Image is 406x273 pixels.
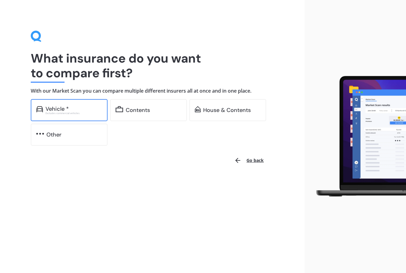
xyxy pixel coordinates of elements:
[195,106,201,112] img: home-and-contents.b802091223b8502ef2dd.svg
[46,132,61,138] div: Other
[31,88,274,94] h4: With our Market Scan you can compare multiple different insurers all at once and in one place.
[309,73,406,200] img: laptop.webp
[31,51,274,80] h1: What insurance do you want to compare first?
[45,106,69,112] div: Vehicle *
[203,107,251,113] div: House & Contents
[36,106,43,112] img: car.f15378c7a67c060ca3f3.svg
[45,112,102,114] div: Excludes commercial vehicles
[36,131,44,137] img: other.81dba5aafe580aa69f38.svg
[126,107,150,113] div: Contents
[231,153,267,168] button: Go back
[116,106,123,112] img: content.01f40a52572271636b6f.svg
